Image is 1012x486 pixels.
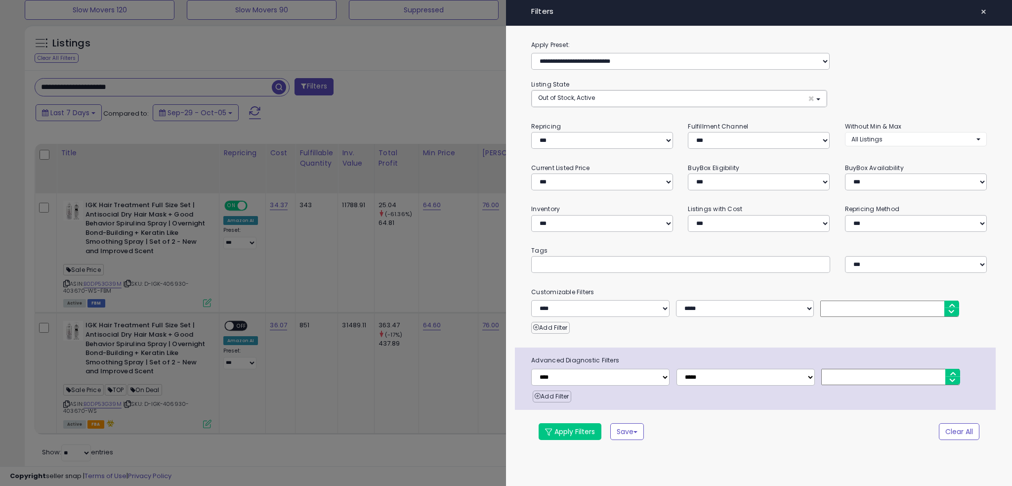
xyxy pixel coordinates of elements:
[531,164,590,172] small: Current Listed Price
[533,391,571,402] button: Add Filter
[845,205,900,213] small: Repricing Method
[688,164,739,172] small: BuyBox Eligibility
[524,245,994,256] small: Tags
[688,205,742,213] small: Listings with Cost
[532,90,827,107] button: Out of Stock, Active ×
[531,7,987,16] h4: Filters
[531,322,569,334] button: Add Filter
[531,205,560,213] small: Inventory
[531,80,569,88] small: Listing State
[845,122,902,131] small: Without Min & Max
[808,93,814,104] span: ×
[610,423,644,440] button: Save
[845,164,904,172] small: BuyBox Availability
[524,40,994,50] label: Apply Preset:
[538,93,595,102] span: Out of Stock, Active
[531,122,561,131] small: Repricing
[524,355,996,366] span: Advanced Diagnostic Filters
[980,5,987,19] span: ×
[845,132,987,146] button: All Listings
[851,135,883,143] span: All Listings
[539,423,601,440] button: Apply Filters
[688,122,748,131] small: Fulfillment Channel
[939,423,979,440] button: Clear All
[524,287,994,298] small: Customizable Filters
[976,5,991,19] button: ×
